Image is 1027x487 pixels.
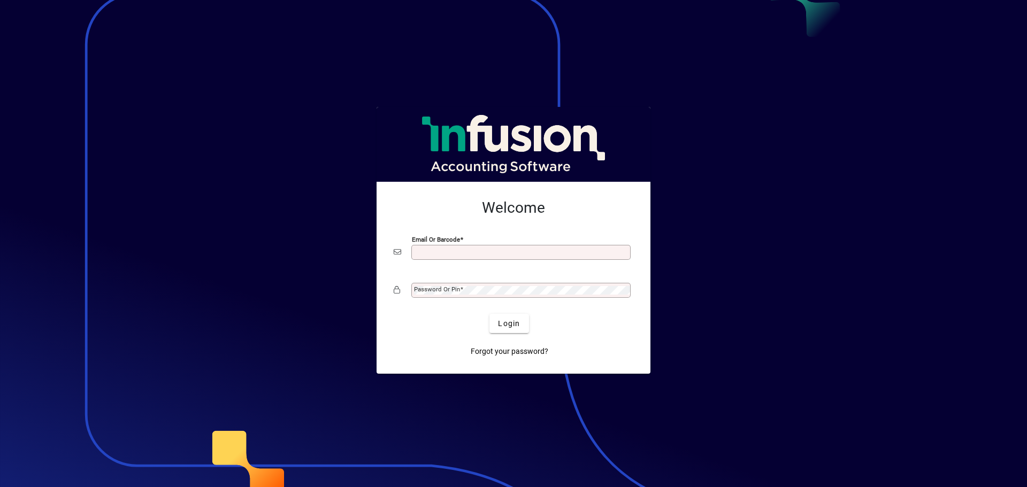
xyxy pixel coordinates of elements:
[489,314,528,333] button: Login
[394,199,633,217] h2: Welcome
[498,318,520,329] span: Login
[414,285,460,293] mat-label: Password or Pin
[412,236,460,243] mat-label: Email or Barcode
[471,346,548,357] span: Forgot your password?
[466,342,553,361] a: Forgot your password?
